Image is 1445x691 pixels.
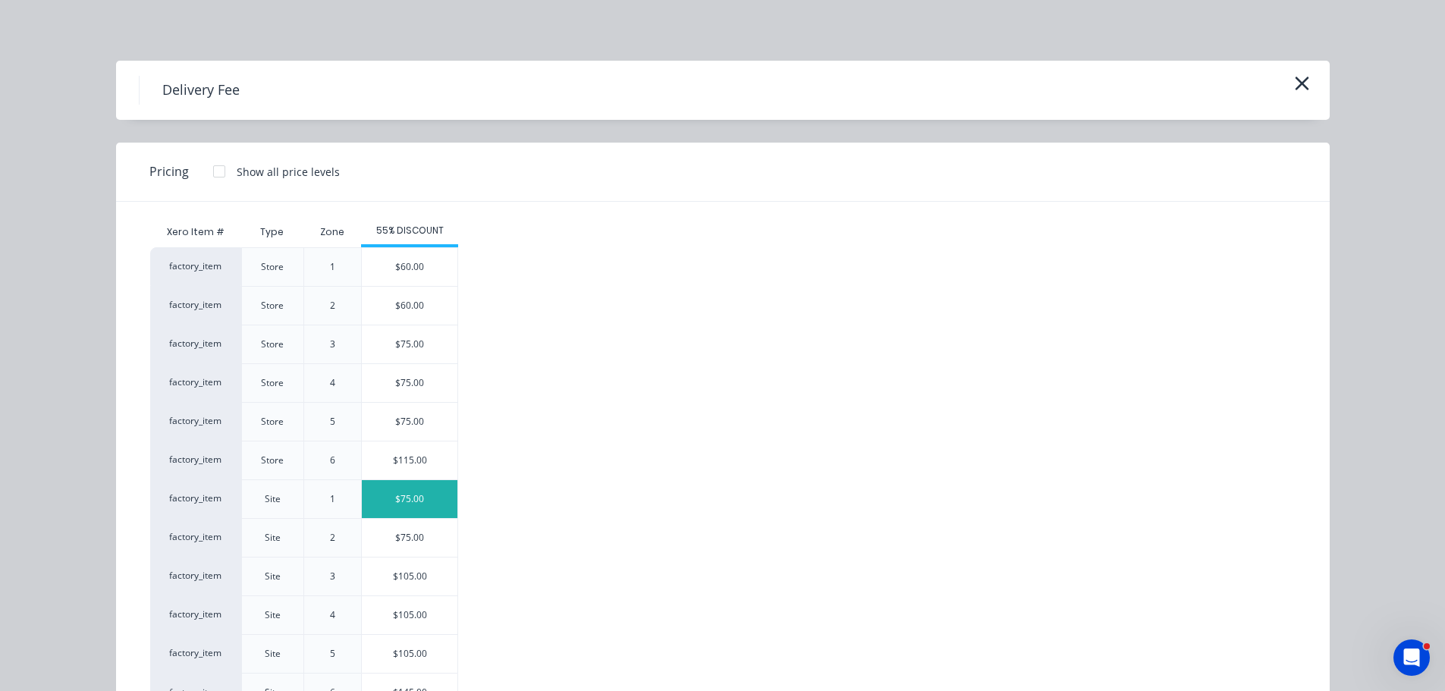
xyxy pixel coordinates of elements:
div: factory_item [150,441,241,479]
div: factory_item [150,402,241,441]
div: factory_item [150,557,241,595]
div: factory_item [150,479,241,518]
div: Zone [308,213,357,251]
div: 3 [330,570,335,583]
div: factory_item [150,518,241,557]
div: $75.00 [362,325,457,363]
div: $115.00 [362,441,457,479]
div: 6 [330,454,335,467]
div: Show all price levels [237,164,340,180]
div: $60.00 [362,287,457,325]
span: Pricing [149,162,189,181]
div: Site [265,531,281,545]
div: Type [248,213,296,251]
div: 4 [330,376,335,390]
div: $105.00 [362,558,457,595]
div: factory_item [150,363,241,402]
div: Store [261,415,284,429]
div: 55% DISCOUNT [361,224,458,237]
div: 2 [330,531,335,545]
div: factory_item [150,247,241,286]
div: factory_item [150,595,241,634]
div: 1 [330,260,335,274]
div: factory_item [150,634,241,673]
div: 3 [330,338,335,351]
div: Store [261,376,284,390]
div: Store [261,454,284,467]
h4: Delivery Fee [139,76,262,105]
div: $75.00 [362,519,457,557]
div: $75.00 [362,403,457,441]
div: $105.00 [362,596,457,634]
div: $75.00 [362,364,457,402]
div: 5 [330,415,335,429]
div: Xero Item # [150,217,241,247]
div: Store [261,260,284,274]
div: $75.00 [362,480,457,518]
div: factory_item [150,286,241,325]
div: factory_item [150,325,241,363]
div: $60.00 [362,248,457,286]
div: $105.00 [362,635,457,673]
div: 2 [330,299,335,313]
iframe: Intercom live chat [1393,639,1430,676]
div: Site [265,570,281,583]
div: Site [265,647,281,661]
div: Store [261,299,284,313]
div: 4 [330,608,335,622]
div: 5 [330,647,335,661]
div: Store [261,338,284,351]
div: Site [265,492,281,506]
div: Site [265,608,281,622]
div: 1 [330,492,335,506]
